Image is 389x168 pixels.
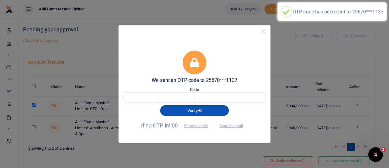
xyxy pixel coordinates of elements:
[160,105,229,116] button: Verify
[293,9,384,15] div: OTP code has been sent to 25670***1137
[259,27,268,36] button: Close
[169,122,178,129] span: !:00
[381,147,386,152] span: 2
[190,87,199,93] label: Code
[123,77,266,84] h5: We sent an OTP code to 25670***1137
[368,147,383,162] iframe: Intercom live chat
[141,122,213,129] span: If no OTP in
